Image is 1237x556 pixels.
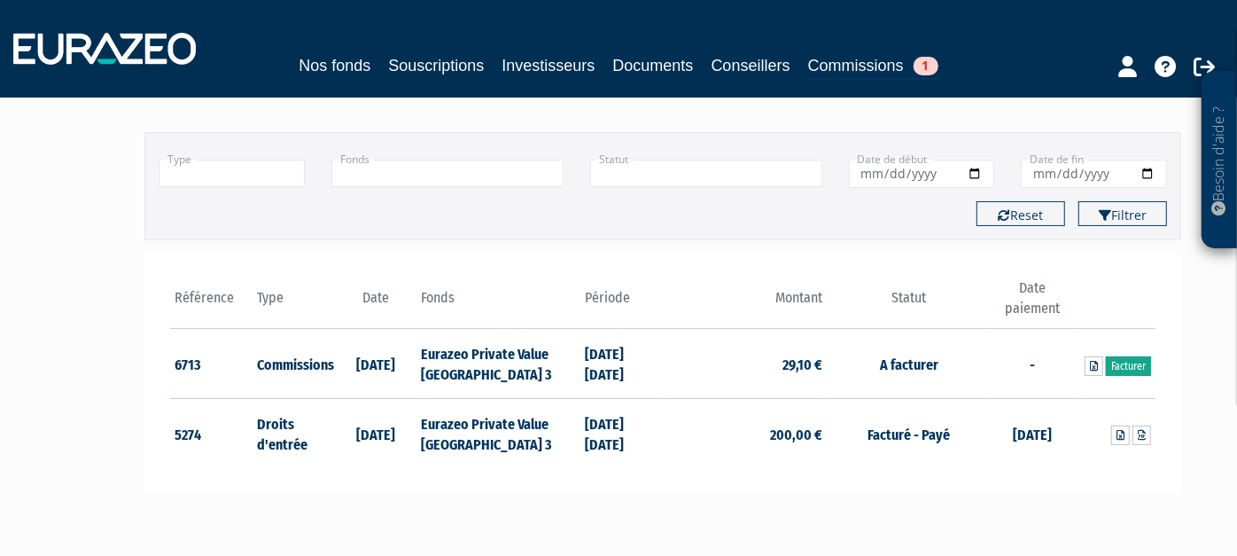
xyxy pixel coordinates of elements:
td: 200,00 € [663,399,827,468]
td: Eurazeo Private Value [GEOGRAPHIC_DATA] 3 [416,399,580,468]
td: Eurazeo Private Value [GEOGRAPHIC_DATA] 3 [416,329,580,399]
a: Conseillers [712,53,790,78]
td: [DATE] [DATE] [580,399,663,468]
td: A facturer [827,329,991,399]
img: 1732889491-logotype_eurazeo_blanc_rvb.png [13,33,196,65]
td: 5274 [170,399,253,468]
td: [DATE] [992,399,1074,468]
th: Type [253,278,335,329]
th: Référence [170,278,253,329]
th: Période [580,278,663,329]
button: Reset [976,201,1065,226]
span: 1 [914,57,938,75]
th: Date [334,278,416,329]
th: Fonds [416,278,580,329]
td: Commissions [253,329,335,399]
td: Facturé - Payé [827,399,991,468]
th: Statut [827,278,991,329]
td: [DATE] [DATE] [580,329,663,399]
p: Besoin d'aide ? [1210,81,1230,240]
td: - [992,329,1074,399]
a: Souscriptions [388,53,484,78]
td: [DATE] [334,329,416,399]
a: Investisseurs [502,53,595,78]
th: Montant [663,278,827,329]
a: Documents [613,53,694,78]
button: Filtrer [1078,201,1167,226]
a: Nos fonds [299,53,370,78]
td: Droits d'entrée [253,399,335,468]
td: 29,10 € [663,329,827,399]
th: Date paiement [992,278,1074,329]
td: 6713 [170,329,253,399]
td: [DATE] [334,399,416,468]
a: Facturer [1106,356,1151,376]
a: Commissions1 [808,53,938,81]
